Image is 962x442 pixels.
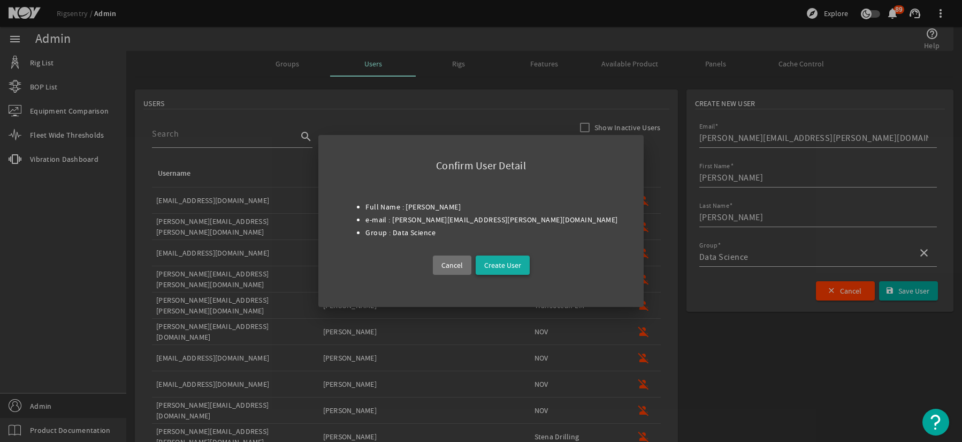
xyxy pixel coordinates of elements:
button: Cancel [433,256,471,275]
button: Open Resource Center [922,409,949,436]
button: Create User [476,256,530,275]
li: Full Name : [PERSON_NAME] [365,200,618,213]
span: Create User [484,259,521,272]
li: e-mail : [PERSON_NAME][EMAIL_ADDRESS][PERSON_NAME][DOMAIN_NAME] [365,213,618,226]
div: Confirm User Detail [423,148,539,179]
li: Group : Data Science [365,226,618,239]
span: Cancel [441,259,463,272]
